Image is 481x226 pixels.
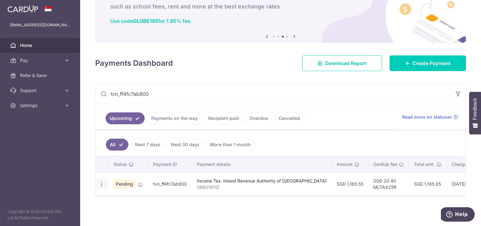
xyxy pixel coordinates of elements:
[368,172,409,195] td: SGD 20.40 MLTAX25R
[206,139,255,151] a: More than 1 month
[10,22,70,28] p: [EMAIL_ADDRESS][DOMAIN_NAME]
[192,156,332,172] th: Payment details
[113,161,127,167] span: Status
[452,161,477,167] span: Charge date
[390,55,466,71] a: Create Payment
[148,156,192,172] th: Payment ID
[167,139,204,151] a: Next 30 days
[441,207,475,223] iframe: Opens a widget where you can find more information
[106,139,128,151] a: All
[20,87,61,94] span: Support
[147,112,202,124] a: Payments on the way
[20,102,61,109] span: Settings
[402,114,452,120] span: Read more on statuses
[332,172,368,195] td: SGD 1,165.55
[110,18,192,24] a: Use codeGLOBE185for 1.85% fee.
[96,84,451,104] input: Search by recipient name, payment id or reference
[20,57,61,64] span: Pay
[302,55,382,71] a: Download Report
[197,178,327,184] div: Income Tax. Inland Revenue Authority of [GEOGRAPHIC_DATA]
[409,172,447,195] td: SGD 1,185.95
[95,58,173,69] h4: Payments Dashboard
[8,5,38,13] img: CardUp
[472,98,478,120] span: Feedback
[204,112,243,124] a: Recipient paid
[106,112,145,124] a: Upcoming
[110,3,451,10] h6: such as school fees, rent and more at the best exchange rates
[148,172,192,195] td: txn_ff4fc7ab900
[20,72,61,79] span: Refer & Save
[133,18,158,24] b: GLOBE185
[414,161,435,167] span: Total amt.
[412,59,451,67] span: Create Payment
[373,161,397,167] span: CardUp fee
[337,161,353,167] span: Amount
[469,92,481,134] button: Feedback - Show survey
[197,184,327,190] p: S8601811Z
[246,112,272,124] a: Overdue
[113,180,136,188] span: Pending
[325,59,367,67] span: Download Report
[402,114,458,120] a: Read more on statuses
[20,42,61,49] span: Home
[131,139,164,151] a: Next 7 days
[275,112,304,124] a: Cancelled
